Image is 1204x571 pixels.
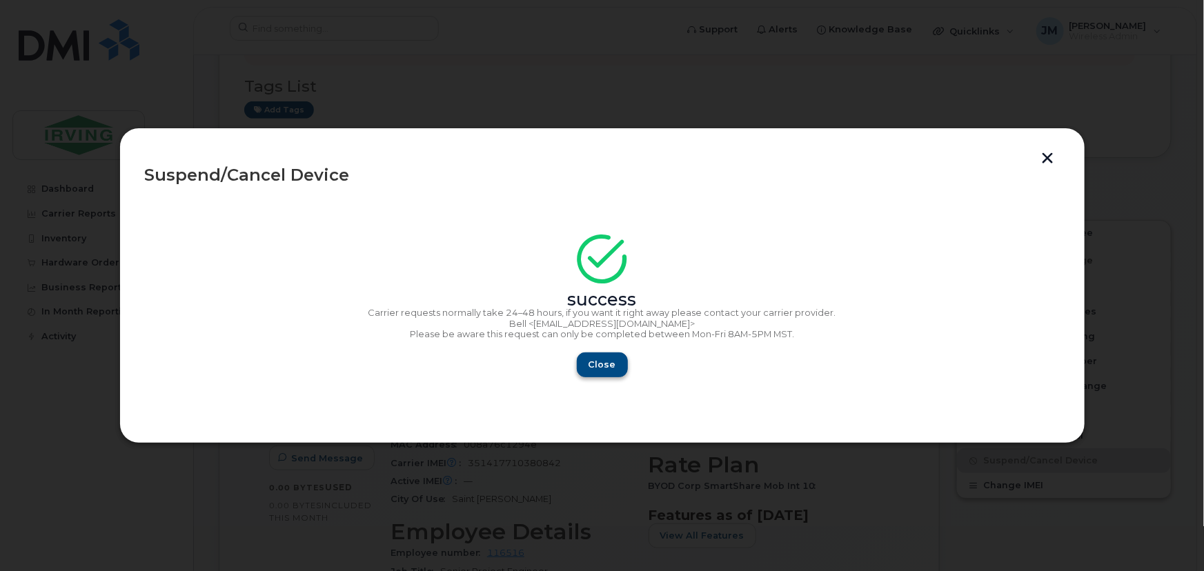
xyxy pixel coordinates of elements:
[145,329,1060,340] p: Please be aware this request can only be completed between Mon-Fri 8AM-5PM MST.
[577,352,628,377] button: Close
[145,319,1060,330] p: Bell <[EMAIL_ADDRESS][DOMAIN_NAME]>
[145,294,1060,305] div: success
[145,167,1060,183] div: Suspend/Cancel Device
[589,358,616,371] span: Close
[145,308,1060,319] p: Carrier requests normally take 24–48 hours, if you want it right away please contact your carrier...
